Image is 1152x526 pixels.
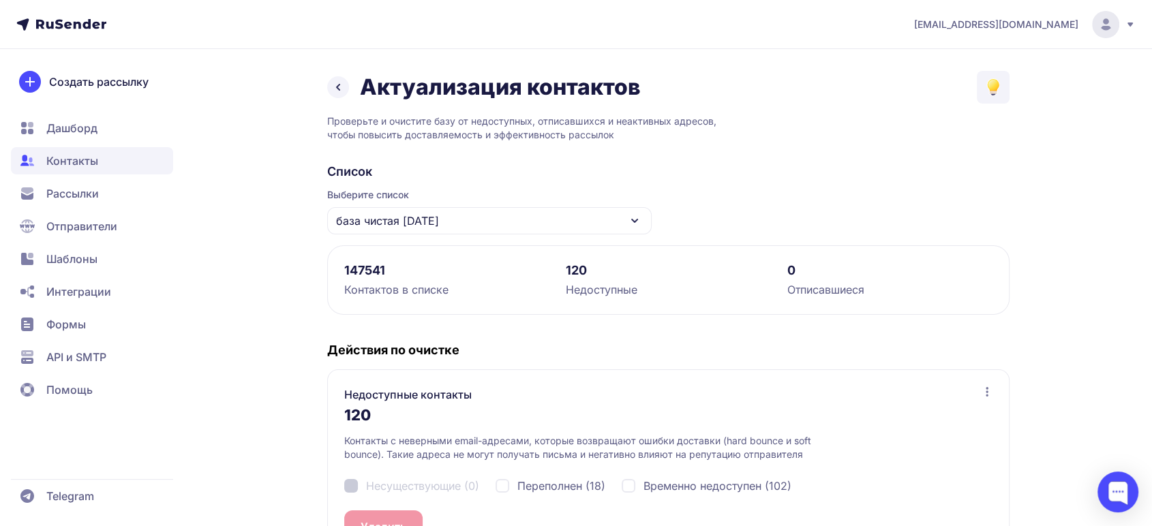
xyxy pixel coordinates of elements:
a: Telegram [11,482,173,510]
p: Контакты с неверными email-адресами, которые возвращают ошибки доставки (hard bounce и soft bounc... [344,434,852,461]
h3: Недоступные контакты [344,386,472,403]
div: 120 [344,403,992,434]
span: Формы [46,316,86,332]
span: Интеграции [46,283,111,300]
div: 147541 [344,262,549,279]
span: база чистая [DATE] [336,213,439,229]
span: Telegram [46,488,94,504]
span: Выберите список [327,188,652,202]
div: Отписавшиеся [787,281,992,298]
div: Недоступные [566,281,771,298]
h1: Актуализация контактов [360,74,641,101]
span: Временно недоступен (102) [643,478,791,494]
span: Дашборд [46,120,97,136]
span: Переполнен (18) [517,478,605,494]
span: Создать рассылку [49,74,149,90]
span: Контакты [46,153,98,169]
div: Контактов в списке [344,281,549,298]
div: 120 [566,262,771,279]
div: 0 [787,262,992,279]
span: Шаблоны [46,251,97,267]
h2: Список [327,164,1010,180]
span: Отправители [46,218,117,234]
span: API и SMTP [46,349,106,365]
span: [EMAIL_ADDRESS][DOMAIN_NAME] [914,18,1078,31]
span: Рассылки [46,185,99,202]
p: Проверьте и очистите базу от недоступных, отписавшихся и неактивных адресов, чтобы повысить доста... [327,114,1010,142]
h4: Действия по очистке [327,342,1010,358]
span: Помощь [46,382,93,398]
